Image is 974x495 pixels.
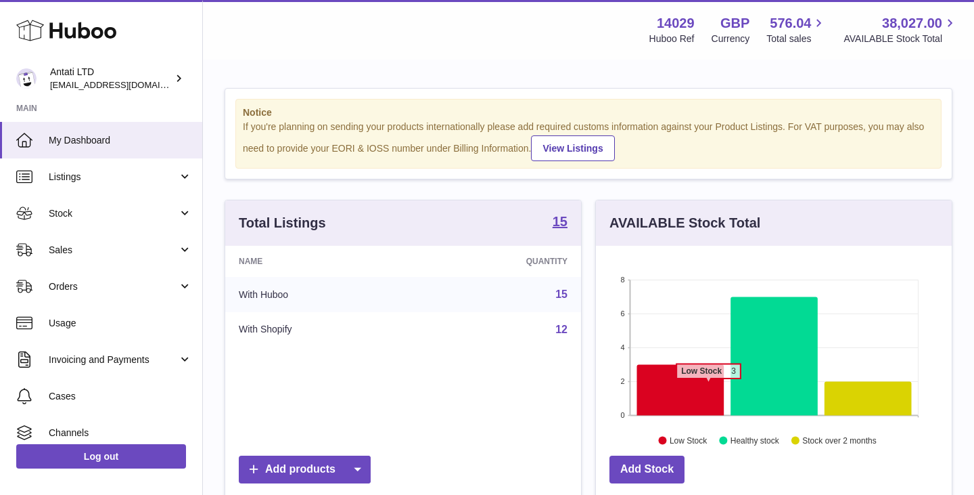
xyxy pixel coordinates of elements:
[50,79,199,90] span: [EMAIL_ADDRESS][DOMAIN_NAME]
[620,276,624,284] text: 8
[225,246,417,277] th: Name
[720,14,749,33] strong: GBP
[49,171,178,184] span: Listings
[649,33,695,45] div: Huboo Ref
[657,14,695,33] strong: 14029
[49,207,178,220] span: Stock
[620,411,624,419] text: 0
[730,435,780,445] text: Healthy stock
[16,68,37,89] img: toufic@antatiskin.com
[609,214,760,232] h3: AVAILABLE Stock Total
[239,214,326,232] h3: Total Listings
[882,14,942,33] span: 38,027.00
[555,288,567,300] a: 15
[225,277,417,312] td: With Huboo
[49,427,192,439] span: Channels
[49,280,178,293] span: Orders
[243,106,934,119] strong: Notice
[843,14,958,45] a: 38,027.00 AVAILABLE Stock Total
[620,309,624,318] text: 6
[731,366,736,376] tspan: 3
[712,33,750,45] div: Currency
[802,435,876,445] text: Stock over 2 months
[49,134,192,147] span: My Dashboard
[770,14,811,33] span: 576.04
[843,33,958,45] span: AVAILABLE Stock Total
[50,66,172,91] div: Antati LTD
[766,33,827,45] span: Total sales
[620,343,624,351] text: 4
[555,324,567,335] a: 12
[553,215,567,231] a: 15
[243,121,934,161] div: If you're planning on sending your products internationally please add required customs informati...
[609,456,685,483] a: Add Stock
[553,215,567,228] strong: 15
[49,390,192,403] span: Cases
[670,435,708,445] text: Low Stock
[16,444,186,469] a: Log out
[225,312,417,347] td: With Shopify
[531,135,614,161] a: View Listings
[766,14,827,45] a: 576.04 Total sales
[49,317,192,330] span: Usage
[239,456,371,483] a: Add products
[681,366,722,376] tspan: Low Stock
[49,244,178,257] span: Sales
[620,377,624,385] text: 2
[49,353,178,366] span: Invoicing and Payments
[417,246,581,277] th: Quantity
